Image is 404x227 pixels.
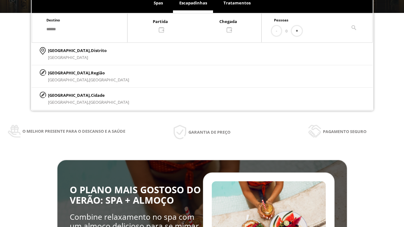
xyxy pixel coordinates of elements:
[89,99,129,105] span: [GEOGRAPHIC_DATA]
[48,92,129,99] p: [GEOGRAPHIC_DATA],
[46,18,60,22] span: Destino
[323,128,366,135] span: Pagamento seguro
[188,129,230,136] span: Garantia de preço
[91,70,105,76] span: Região
[89,77,129,83] span: [GEOGRAPHIC_DATA]
[48,99,89,105] span: [GEOGRAPHIC_DATA],
[48,69,129,76] p: [GEOGRAPHIC_DATA],
[48,55,88,60] span: [GEOGRAPHIC_DATA]
[48,47,107,54] p: [GEOGRAPHIC_DATA],
[70,183,201,207] span: O PLANO MAIS GOSTOSO DO VERÃO: SPA + ALMOÇO
[274,18,288,22] span: Pessoas
[91,92,105,98] span: Cidade
[292,26,302,36] button: +
[285,27,288,34] span: 0
[22,128,125,135] span: O melhor presente para o descanso e a saúde
[272,26,281,36] button: -
[48,77,89,83] span: [GEOGRAPHIC_DATA],
[91,48,107,53] span: Distrito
